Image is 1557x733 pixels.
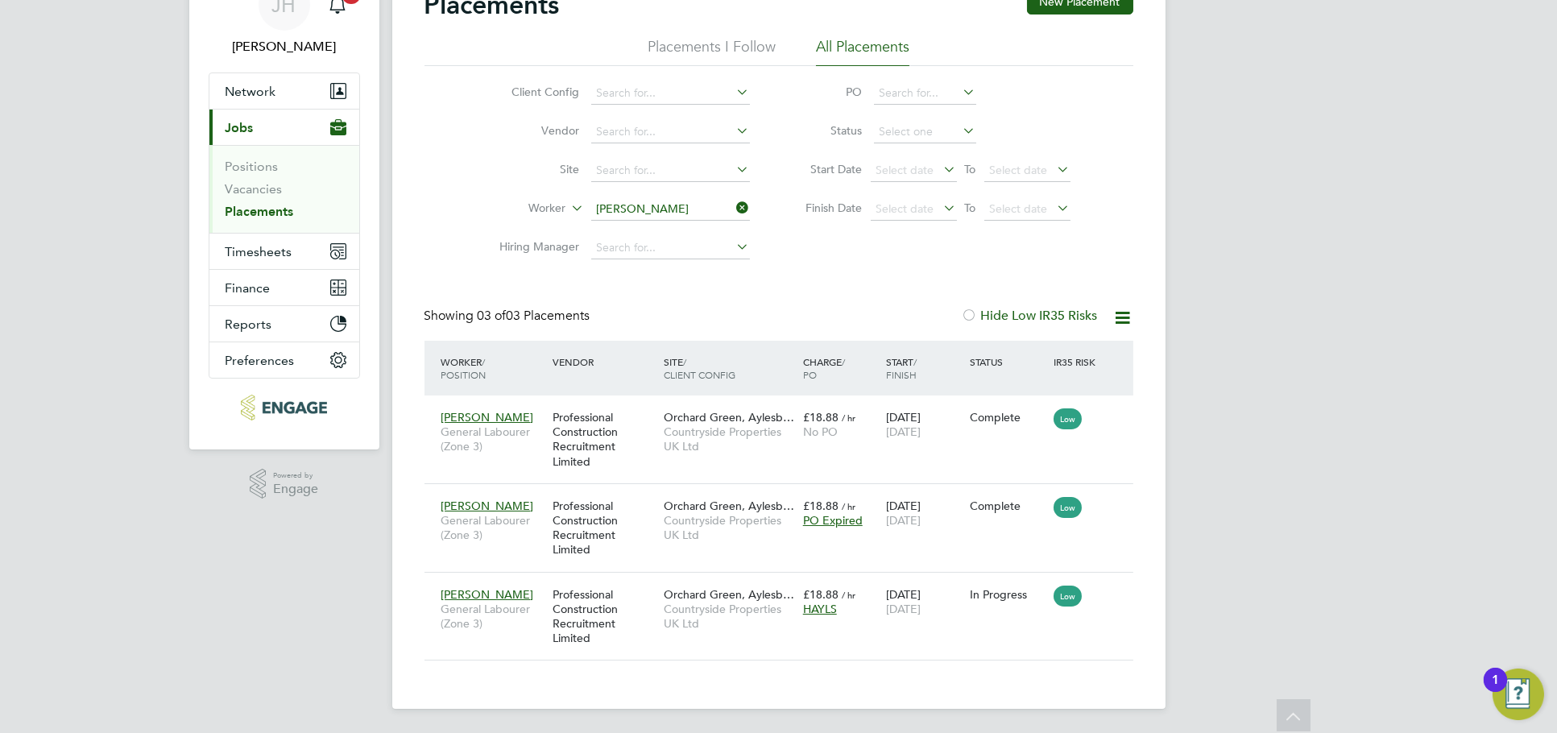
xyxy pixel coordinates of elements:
div: Start [882,347,966,389]
span: Orchard Green, Aylesb… [664,587,794,602]
button: Timesheets [209,234,359,269]
button: Reports [209,306,359,342]
span: Orchard Green, Aylesb… [664,410,794,424]
span: / Client Config [664,355,735,381]
label: Site [487,162,580,176]
input: Search for... [874,82,976,105]
img: pcrnet-logo-retina.png [241,395,327,420]
div: Vendor [549,347,660,376]
div: [DATE] [882,579,966,624]
a: Go to home page [209,395,360,420]
span: 03 of [478,308,507,324]
label: Worker [474,201,566,217]
a: [PERSON_NAME]General Labourer (Zone 3)Professional Construction Recruitment LimitedOrchard Green,... [437,401,1133,415]
div: Charge [799,347,883,389]
span: [DATE] [886,602,921,616]
div: 1 [1492,680,1499,701]
label: Status [790,123,863,138]
div: Professional Construction Recruitment Limited [549,402,660,477]
li: All Placements [816,37,909,66]
span: Finance [226,280,271,296]
label: Start Date [790,162,863,176]
div: IR35 Risk [1050,347,1105,376]
span: To [960,159,981,180]
button: Preferences [209,342,359,378]
span: / PO [803,355,845,381]
span: General Labourer (Zone 3) [441,513,545,542]
span: / hr [842,412,855,424]
span: / hr [842,589,855,601]
span: £18.88 [803,499,839,513]
div: Complete [970,499,1046,513]
span: Powered by [273,469,318,482]
div: [DATE] [882,402,966,447]
input: Search for... [591,82,750,105]
a: Placements [226,204,294,219]
span: Low [1054,586,1082,607]
div: Jobs [209,145,359,233]
span: [DATE] [886,513,921,528]
a: [PERSON_NAME]General Labourer (Zone 3)Professional Construction Recruitment LimitedOrchard Green,... [437,578,1133,592]
label: Hide Low IR35 Risks [962,308,1098,324]
span: Engage [273,482,318,496]
span: Select date [876,201,934,216]
a: Vacancies [226,181,283,197]
label: Hiring Manager [487,239,580,254]
input: Search for... [591,121,750,143]
span: [PERSON_NAME] [441,410,534,424]
span: HAYLS [803,602,837,616]
button: Open Resource Center, 1 new notification [1493,669,1544,720]
span: To [960,197,981,218]
label: Finish Date [790,201,863,215]
span: 03 Placements [478,308,590,324]
input: Select one [874,121,976,143]
div: Worker [437,347,549,389]
span: General Labourer (Zone 3) [441,602,545,631]
span: Preferences [226,353,295,368]
span: Jess Hogan [209,37,360,56]
div: Professional Construction Recruitment Limited [549,491,660,565]
span: Select date [990,163,1048,177]
span: Jobs [226,120,254,135]
span: £18.88 [803,587,839,602]
span: Countryside Properties UK Ltd [664,424,795,453]
div: In Progress [970,587,1046,602]
div: Status [966,347,1050,376]
a: Powered byEngage [250,469,318,499]
span: Select date [876,163,934,177]
span: Countryside Properties UK Ltd [664,513,795,542]
div: Showing [424,308,594,325]
span: / Finish [886,355,917,381]
div: Site [660,347,799,389]
span: Low [1054,497,1082,518]
button: Finance [209,270,359,305]
button: Network [209,73,359,109]
span: Low [1054,408,1082,429]
span: Orchard Green, Aylesb… [664,499,794,513]
input: Search for... [591,159,750,182]
span: [DATE] [886,424,921,439]
span: / Position [441,355,487,381]
span: £18.88 [803,410,839,424]
span: PO Expired [803,513,863,528]
input: Search for... [591,237,750,259]
a: [PERSON_NAME]General Labourer (Zone 3)Professional Construction Recruitment LimitedOrchard Green,... [437,490,1133,503]
li: Placements I Follow [648,37,776,66]
label: Vendor [487,123,580,138]
span: Network [226,84,276,99]
input: Search for... [591,198,750,221]
span: [PERSON_NAME] [441,499,534,513]
span: Reports [226,317,272,332]
label: Client Config [487,85,580,99]
span: Countryside Properties UK Ltd [664,602,795,631]
span: / hr [842,500,855,512]
div: [DATE] [882,491,966,536]
div: Complete [970,410,1046,424]
div: Professional Construction Recruitment Limited [549,579,660,654]
a: Positions [226,159,279,174]
button: Jobs [209,110,359,145]
span: Timesheets [226,244,292,259]
span: Select date [990,201,1048,216]
span: No PO [803,424,838,439]
label: PO [790,85,863,99]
